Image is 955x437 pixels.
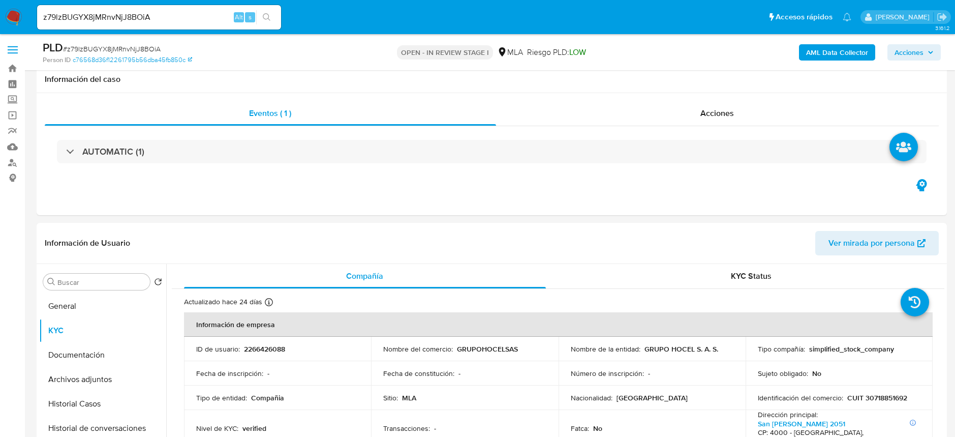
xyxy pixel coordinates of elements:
[571,344,640,354] p: Nombre de la entidad :
[43,55,71,65] b: Person ID
[39,367,166,392] button: Archivos adjuntos
[256,10,277,24] button: search-icon
[895,44,923,61] span: Acciones
[758,369,808,378] p: Sujeto obligado :
[571,424,589,433] p: Fatca :
[758,393,843,402] p: Identificación del comercio :
[235,12,243,22] span: Alt
[63,44,161,54] span: # z79lzBUGYX8jMRnvNjJ8BOiA
[57,278,146,287] input: Buscar
[812,369,821,378] p: No
[267,369,269,378] p: -
[497,47,523,58] div: MLA
[57,140,927,163] div: AUTOMATIC (1)
[815,231,939,255] button: Ver mirada por persona
[571,393,612,402] p: Nacionalidad :
[648,369,650,378] p: -
[196,344,240,354] p: ID de usuario :
[593,424,602,433] p: No
[402,393,416,402] p: MLA
[154,278,162,289] button: Volver al orden por defecto
[249,107,291,119] span: Eventos ( 1 )
[196,369,263,378] p: Fecha de inscripción :
[828,231,915,255] span: Ver mirada por persona
[251,393,284,402] p: Compañia
[569,46,586,58] span: LOW
[242,424,266,433] p: verified
[758,410,818,419] p: Dirección principal :
[39,343,166,367] button: Documentación
[73,55,192,65] a: c76568d36f12261795b56dba45fb850c
[383,344,453,354] p: Nombre del comercio :
[82,146,144,157] h3: AUTOMATIC (1)
[249,12,252,22] span: s
[847,393,907,402] p: CUIT 30718851692
[617,393,688,402] p: [GEOGRAPHIC_DATA]
[39,392,166,416] button: Historial Casos
[731,270,772,282] span: KYC Status
[39,294,166,318] button: General
[39,318,166,343] button: KYC
[809,344,894,354] p: simplified_stock_company
[45,74,939,84] h1: Información del caso
[937,12,947,22] a: Salir
[571,369,644,378] p: Número de inscripción :
[383,369,454,378] p: Fecha de constitución :
[184,297,262,307] p: Actualizado hace 24 días
[644,344,718,354] p: GRUPO HOCEL S. A. S.
[196,424,238,433] p: Nivel de KYC :
[383,424,430,433] p: Transacciones :
[776,12,833,22] span: Accesos rápidos
[457,344,518,354] p: GRUPOHOCELSAS
[876,12,933,22] p: cecilia.zacarias@mercadolibre.com
[45,238,130,248] h1: Información de Usuario
[47,278,55,286] button: Buscar
[434,424,436,433] p: -
[43,39,63,55] b: PLD
[843,13,851,21] a: Notificaciones
[244,344,285,354] p: 2266426088
[397,45,493,60] p: OPEN - IN REVIEW STAGE I
[37,11,281,24] input: Buscar usuario o caso...
[383,393,398,402] p: Sitio :
[700,107,734,119] span: Acciones
[758,419,845,429] a: San [PERSON_NAME] 2051
[799,44,875,61] button: AML Data Collector
[346,270,383,282] span: Compañía
[806,44,868,61] b: AML Data Collector
[527,47,586,58] span: Riesgo PLD:
[458,369,460,378] p: -
[758,344,805,354] p: Tipo compañía :
[887,44,941,61] button: Acciones
[184,312,933,337] th: Información de empresa
[196,393,247,402] p: Tipo de entidad :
